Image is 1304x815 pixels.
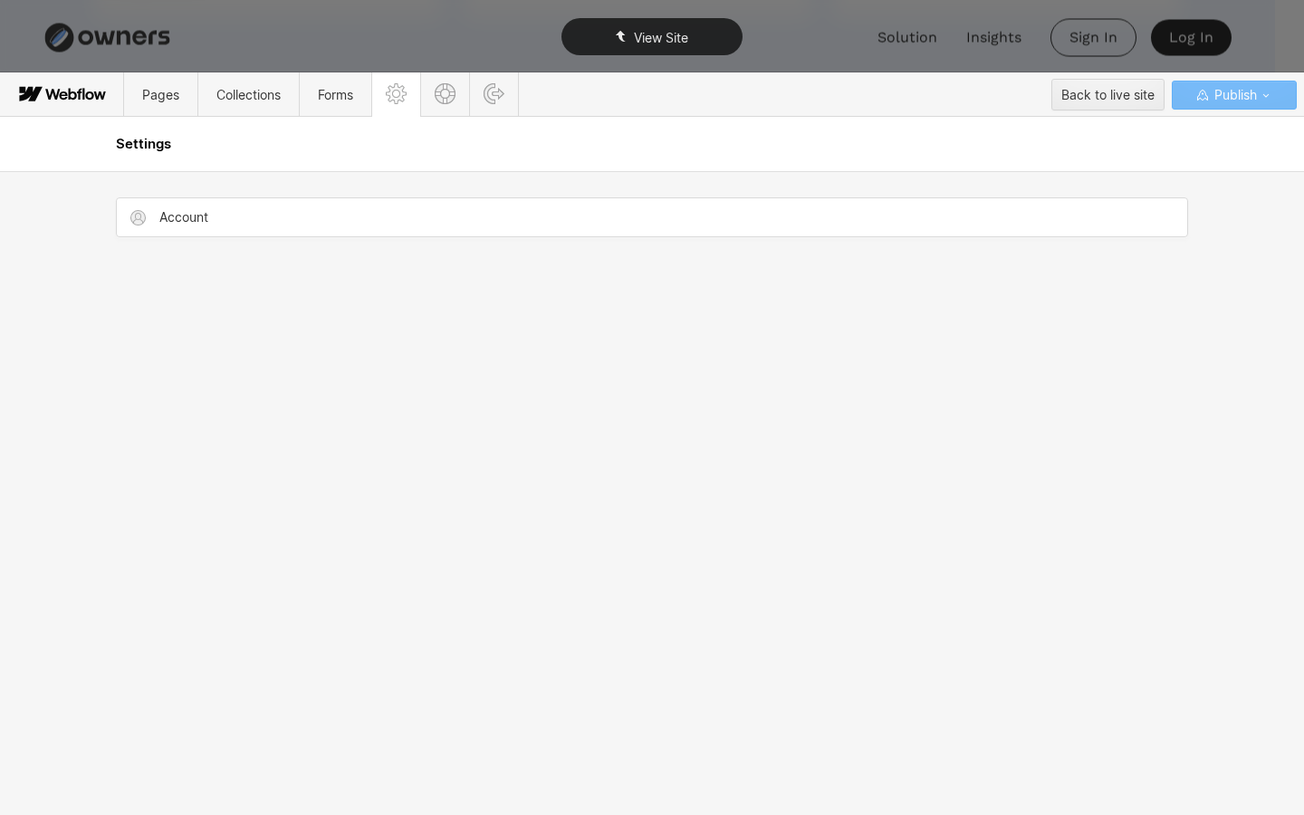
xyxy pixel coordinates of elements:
span: View Site [634,30,688,45]
span: Pages [142,87,179,102]
span: Collections [216,87,281,102]
h2: Settings [116,135,1188,153]
button: Back to live site [1051,79,1165,110]
span: Account [159,210,208,225]
div: Back to live site [1061,81,1155,109]
button: Publish [1172,81,1297,110]
span: Publish [1211,81,1257,109]
span: Forms [318,87,353,102]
